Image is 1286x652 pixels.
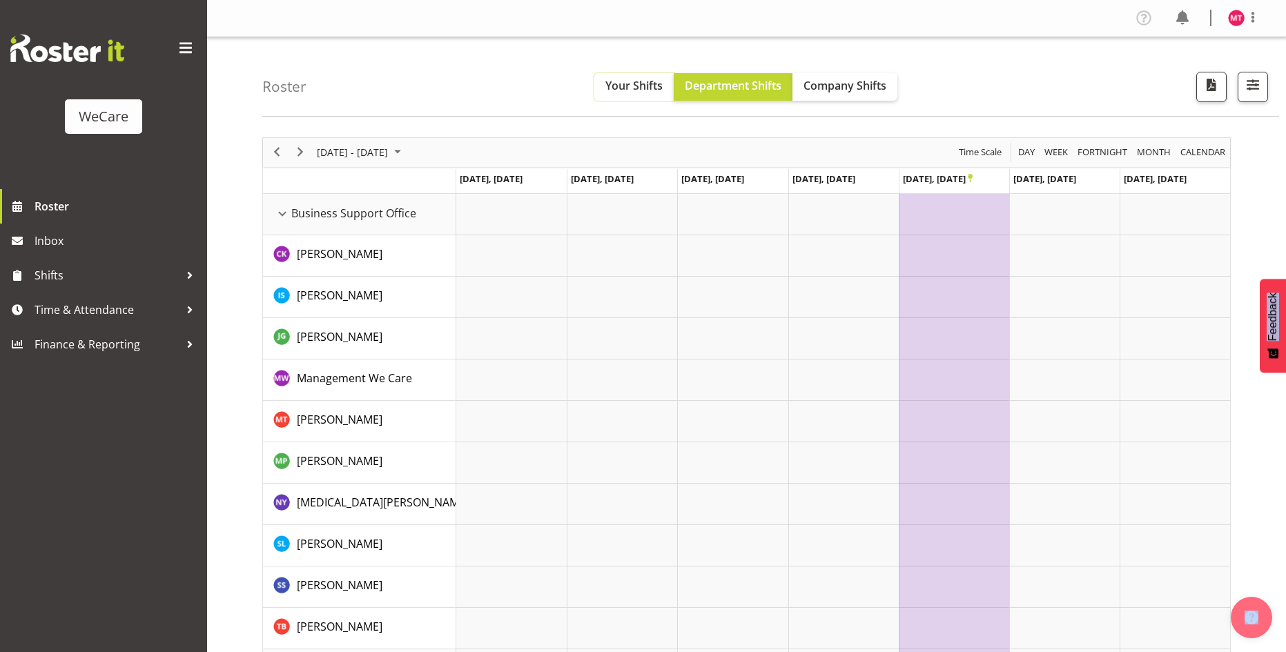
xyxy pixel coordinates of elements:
a: [PERSON_NAME] [297,287,382,304]
button: Feedback - Show survey [1260,279,1286,373]
a: Management We Care [297,370,412,386]
td: Sarah Lamont resource [263,525,456,566]
span: [PERSON_NAME] [297,288,382,303]
td: Chloe Kim resource [263,235,456,277]
a: [PERSON_NAME] [297,535,382,552]
button: Timeline Week [1042,144,1071,161]
div: October 20 - 26, 2025 [312,138,409,167]
button: Fortnight [1075,144,1130,161]
a: [PERSON_NAME] [297,577,382,593]
td: Business Support Office resource [263,194,456,235]
span: [DATE] - [DATE] [315,144,389,161]
a: [MEDICAL_DATA][PERSON_NAME] [297,494,469,511]
span: Time & Attendance [35,299,179,320]
td: Millie Pumphrey resource [263,442,456,484]
td: Janine Grundler resource [263,318,456,359]
button: Filter Shifts [1238,72,1268,102]
td: Management We Care resource [263,359,456,401]
span: Fortnight [1076,144,1129,161]
span: Feedback [1267,293,1279,341]
img: monique-telford11931.jpg [1228,10,1245,26]
span: [DATE], [DATE] [681,172,744,185]
td: Savita Savita resource [263,566,456,608]
span: calendar [1179,144,1227,161]
span: Management We Care [297,371,412,386]
button: Next [291,144,310,161]
div: next period [289,138,312,167]
span: Week [1043,144,1069,161]
td: Nikita Yates resource [263,484,456,525]
img: Rosterit website logo [10,34,124,62]
span: [MEDICAL_DATA][PERSON_NAME] [297,495,469,510]
img: help-xxl-2.png [1245,611,1258,624]
span: [PERSON_NAME] [297,453,382,468]
a: [PERSON_NAME] [297,453,382,469]
td: Isabel Simcox resource [263,277,456,318]
span: [PERSON_NAME] [297,577,382,593]
a: [PERSON_NAME] [297,411,382,428]
button: Timeline Month [1135,144,1173,161]
span: Day [1017,144,1036,161]
span: [PERSON_NAME] [297,412,382,427]
button: October 2025 [315,144,407,161]
span: Finance & Reporting [35,334,179,355]
button: Timeline Day [1016,144,1037,161]
button: Company Shifts [792,73,897,101]
button: Department Shifts [674,73,792,101]
span: Inbox [35,230,200,251]
a: [PERSON_NAME] [297,618,382,635]
span: Time Scale [957,144,1003,161]
span: Your Shifts [605,78,663,93]
span: [DATE], [DATE] [1013,172,1076,185]
button: Month [1178,144,1228,161]
span: [DATE], [DATE] [903,172,973,185]
span: Company Shifts [803,78,886,93]
span: Roster [35,196,200,217]
h4: Roster [262,79,306,95]
button: Previous [268,144,286,161]
span: [DATE], [DATE] [792,172,855,185]
span: Shifts [35,265,179,286]
a: [PERSON_NAME] [297,328,382,345]
span: [DATE], [DATE] [1124,172,1187,185]
td: Michelle Thomas resource [263,401,456,442]
span: [DATE], [DATE] [571,172,634,185]
div: previous period [265,138,289,167]
button: Your Shifts [594,73,674,101]
span: Month [1136,144,1172,161]
span: Department Shifts [685,78,781,93]
button: Download a PDF of the roster according to the set date range. [1196,72,1227,102]
a: [PERSON_NAME] [297,246,382,262]
span: Business Support Office [291,205,416,221]
span: [PERSON_NAME] [297,619,382,634]
span: [DATE], [DATE] [460,172,523,185]
button: Time Scale [957,144,1004,161]
td: Tyla Boyd resource [263,608,456,649]
div: WeCare [79,106,128,127]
